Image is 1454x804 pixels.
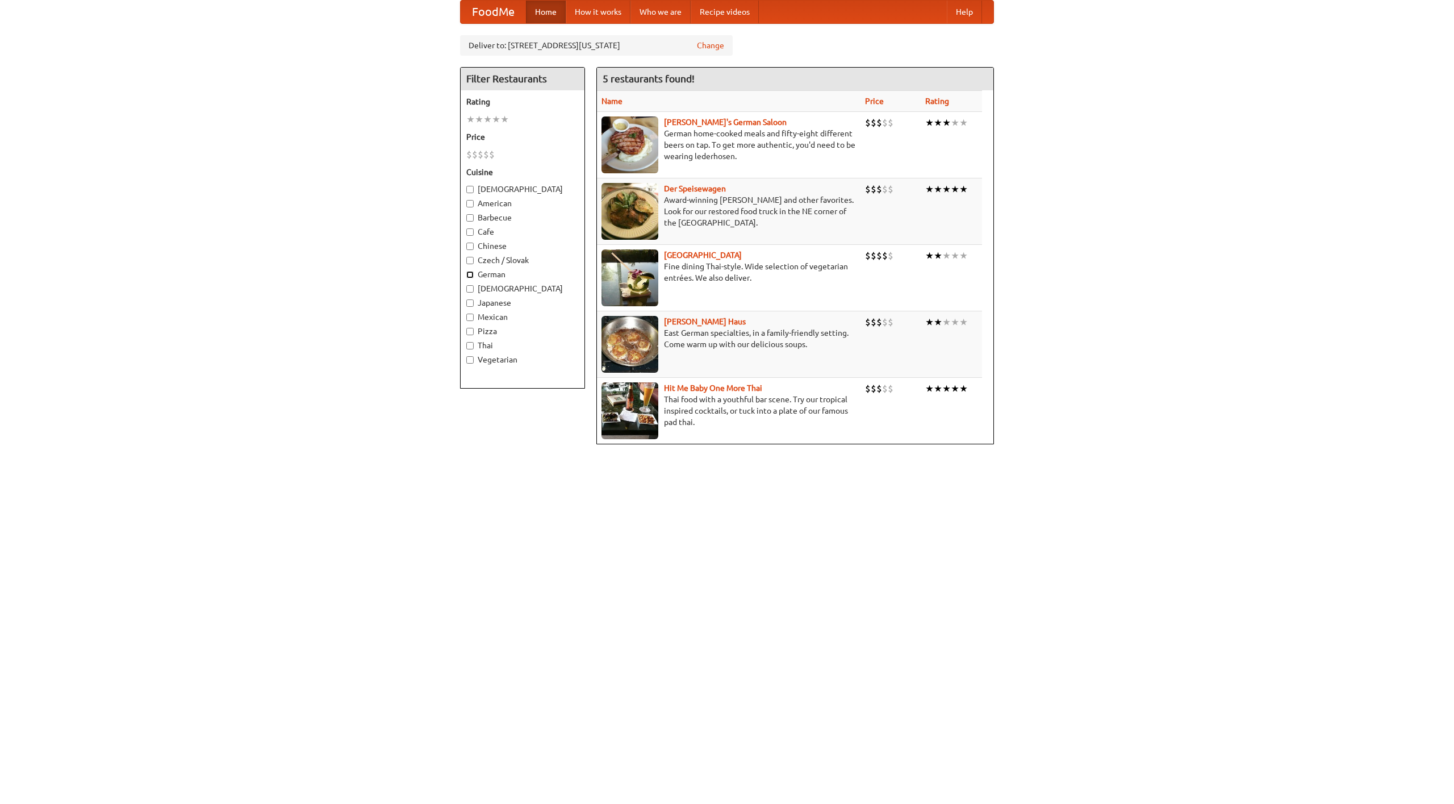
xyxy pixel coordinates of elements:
li: $ [871,316,876,328]
li: $ [472,148,478,161]
img: esthers.jpg [601,116,658,173]
li: $ [876,316,882,328]
li: ★ [951,249,959,262]
h5: Price [466,131,579,143]
input: American [466,200,474,207]
input: Cafe [466,228,474,236]
h4: Filter Restaurants [461,68,584,90]
li: $ [882,382,888,395]
li: $ [483,148,489,161]
li: $ [871,249,876,262]
input: Thai [466,342,474,349]
li: ★ [475,113,483,126]
p: Award-winning [PERSON_NAME] and other favorites. Look for our restored food truck in the NE corne... [601,194,856,228]
li: ★ [951,116,959,129]
label: Barbecue [466,212,579,223]
li: ★ [959,249,968,262]
li: $ [882,316,888,328]
input: German [466,271,474,278]
input: Japanese [466,299,474,307]
img: kohlhaus.jpg [601,316,658,373]
li: ★ [942,116,951,129]
label: Japanese [466,297,579,309]
li: $ [876,116,882,129]
label: German [466,269,579,280]
li: $ [888,116,893,129]
img: speisewagen.jpg [601,183,658,240]
label: Mexican [466,311,579,323]
h5: Cuisine [466,166,579,178]
label: Pizza [466,326,579,337]
input: Vegetarian [466,356,474,364]
li: ★ [925,183,934,195]
li: ★ [934,249,942,262]
li: ★ [483,113,492,126]
label: [DEMOGRAPHIC_DATA] [466,283,579,294]
h5: Rating [466,96,579,107]
li: $ [871,382,876,395]
li: ★ [951,316,959,328]
a: Who we are [630,1,691,23]
a: FoodMe [461,1,526,23]
li: ★ [492,113,500,126]
ng-pluralize: 5 restaurants found! [603,73,695,84]
li: $ [888,316,893,328]
a: Price [865,97,884,106]
b: [PERSON_NAME] Haus [664,317,746,326]
li: $ [865,249,871,262]
li: ★ [942,316,951,328]
a: [PERSON_NAME]'s German Saloon [664,118,787,127]
li: ★ [500,113,509,126]
label: Vegetarian [466,354,579,365]
p: Fine dining Thai-style. Wide selection of vegetarian entrées. We also deliver. [601,261,856,284]
a: How it works [566,1,630,23]
a: Rating [925,97,949,106]
a: Hit Me Baby One More Thai [664,384,762,393]
img: satay.jpg [601,249,658,306]
a: Change [697,40,724,51]
li: $ [876,382,882,395]
li: $ [865,183,871,195]
li: ★ [934,316,942,328]
li: ★ [942,382,951,395]
input: Barbecue [466,214,474,222]
li: ★ [959,382,968,395]
li: $ [888,382,893,395]
li: ★ [942,183,951,195]
p: German home-cooked meals and fifty-eight different beers on tap. To get more authentic, you'd nee... [601,128,856,162]
li: $ [882,183,888,195]
p: East German specialties, in a family-friendly setting. Come warm up with our delicious soups. [601,327,856,350]
li: $ [876,249,882,262]
input: Czech / Slovak [466,257,474,264]
a: Help [947,1,982,23]
label: American [466,198,579,209]
input: Mexican [466,314,474,321]
label: Czech / Slovak [466,255,579,266]
label: [DEMOGRAPHIC_DATA] [466,184,579,195]
img: babythai.jpg [601,382,658,439]
input: Pizza [466,328,474,335]
li: $ [478,148,483,161]
li: $ [865,316,871,328]
label: Cafe [466,226,579,238]
a: Name [601,97,622,106]
li: $ [888,249,893,262]
li: $ [865,382,871,395]
li: ★ [925,249,934,262]
li: ★ [925,116,934,129]
li: $ [876,183,882,195]
li: $ [888,183,893,195]
li: ★ [934,183,942,195]
a: Home [526,1,566,23]
a: [GEOGRAPHIC_DATA] [664,251,742,260]
input: [DEMOGRAPHIC_DATA] [466,186,474,193]
li: $ [882,249,888,262]
input: Chinese [466,243,474,250]
li: ★ [942,249,951,262]
li: ★ [951,183,959,195]
li: $ [882,116,888,129]
p: Thai food with a youthful bar scene. Try our tropical inspired cocktails, or tuck into a plate of... [601,394,856,428]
